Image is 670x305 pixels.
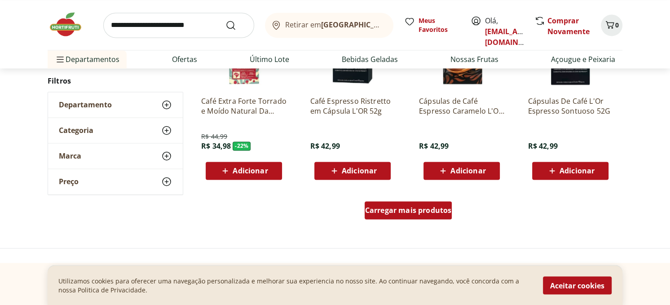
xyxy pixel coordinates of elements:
span: Adicionar [233,167,268,174]
span: 0 [615,21,619,29]
button: Departamento [48,92,183,117]
span: Categoria [59,126,93,135]
span: Preço [59,177,79,186]
span: R$ 34,98 [201,141,231,151]
button: Menu [55,49,66,70]
h2: Filtros [48,72,183,90]
span: R$ 44,99 [201,132,227,141]
a: Bebidas Geladas [342,54,398,65]
span: Marca [59,151,81,160]
span: R$ 42,99 [310,141,339,151]
p: Utilizamos cookies para oferecer uma navegação personalizada e melhorar sua experiencia no nosso ... [58,276,532,294]
span: - 22 % [233,141,251,150]
a: [EMAIL_ADDRESS][DOMAIN_NAME] [485,27,547,47]
button: Adicionar [423,162,500,180]
span: Adicionar [450,167,485,174]
span: Departamento [59,100,112,109]
button: Submit Search [225,20,247,31]
a: Último Lote [250,54,289,65]
a: Ofertas [172,54,197,65]
button: Retirar em[GEOGRAPHIC_DATA]/[GEOGRAPHIC_DATA] [265,13,393,38]
button: Aceitar cookies [543,276,612,294]
a: Café Espresso Ristretto em Cápsula L'OR 52g [310,96,395,116]
span: R$ 42,99 [419,141,449,151]
a: Nossas Frutas [450,54,498,65]
input: search [103,13,254,38]
span: Retirar em [285,21,384,29]
button: Categoria [48,118,183,143]
button: Adicionar [314,162,391,180]
button: Adicionar [206,162,282,180]
button: Carrinho [601,14,622,36]
button: Marca [48,143,183,168]
span: R$ 42,99 [528,141,557,151]
span: Olá, [485,15,525,48]
span: Adicionar [560,167,595,174]
span: Departamentos [55,49,119,70]
a: Açougue e Peixaria [551,54,615,65]
a: Café Extra Forte Torrado e Moído Natural Da Terra 500g [201,96,287,116]
button: Preço [48,169,183,194]
span: Meus Favoritos [419,16,460,34]
a: Meus Favoritos [404,16,460,34]
a: Cápsulas de Café Espresso Caramelo L'OR 52g [419,96,504,116]
button: Adicionar [532,162,608,180]
a: Carregar mais produtos [365,201,452,223]
a: Cápsulas De Café L'Or Espresso Sontuoso 52G [528,96,613,116]
span: Carregar mais produtos [365,207,452,214]
span: Adicionar [342,167,377,174]
img: Hortifruti [48,11,93,38]
b: [GEOGRAPHIC_DATA]/[GEOGRAPHIC_DATA] [321,20,472,30]
a: Comprar Novamente [547,16,590,36]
